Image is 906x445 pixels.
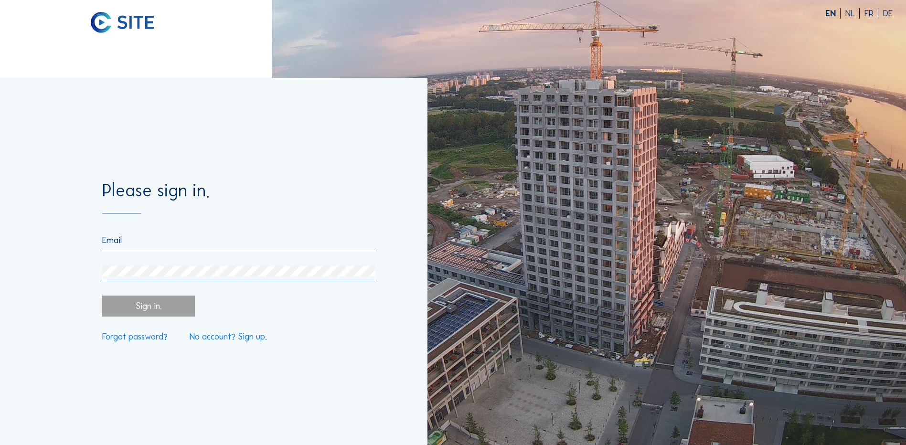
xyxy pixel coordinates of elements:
[102,235,375,245] input: Email
[825,9,841,18] div: EN
[190,332,267,341] a: No account? Sign up.
[102,296,194,317] div: Sign in.
[864,9,878,18] div: FR
[102,182,375,213] div: Please sign in.
[102,332,168,341] a: Forgot password?
[845,9,860,18] div: NL
[883,9,893,18] div: DE
[91,12,154,33] img: C-SITE logo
